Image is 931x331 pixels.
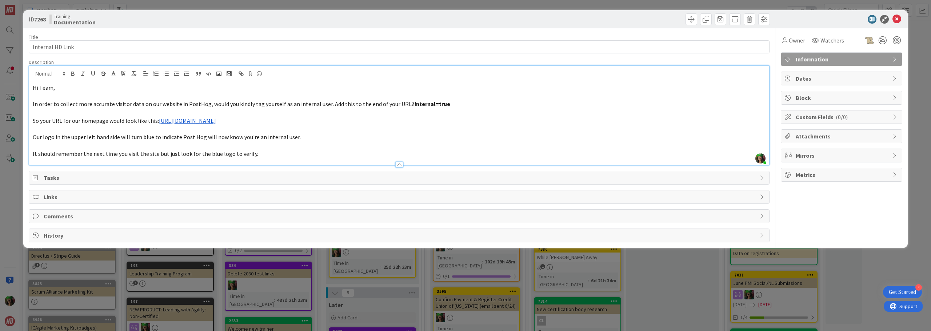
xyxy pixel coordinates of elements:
[33,150,258,157] span: It should remember the next time you visit the site but just look for the blue logo to verify.
[789,36,805,45] span: Owner
[33,100,412,108] span: In order to collect more accurate visitor data on our website in PostHog, would you kindly tag yo...
[883,286,922,298] div: Open Get Started checklist, remaining modules: 4
[15,1,33,10] span: Support
[796,170,889,179] span: Metrics
[889,288,916,296] div: Get Started
[796,55,889,64] span: Information
[33,133,301,141] span: Our logo in the upper left hand side will turn blue to indicate Post Hog will now know you're an ...
[44,231,756,240] span: History
[44,212,756,221] span: Comments
[54,19,96,25] b: Documentation
[796,93,889,102] span: Block
[159,117,216,124] a: [URL][DOMAIN_NAME]
[796,151,889,160] span: Mirrors
[34,16,46,23] b: 7268
[54,13,96,19] span: Training
[29,34,38,40] label: Title
[29,40,770,53] input: type card name here...
[29,59,54,65] span: Description
[33,117,159,124] span: So your URL for our homepage would look like this:
[33,84,55,91] span: Hi Team,
[820,36,844,45] span: Watchers
[915,284,922,291] div: 4
[836,113,848,121] span: ( 0/0 )
[796,113,889,121] span: Custom Fields
[412,100,450,108] strong: ?internal=true
[796,132,889,141] span: Attachments
[29,15,46,24] span: ID
[796,74,889,83] span: Dates
[44,173,756,182] span: Tasks
[755,153,766,164] img: zMbp8UmSkcuFrGHA6WMwLokxENeDinhm.jpg
[44,193,756,201] span: Links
